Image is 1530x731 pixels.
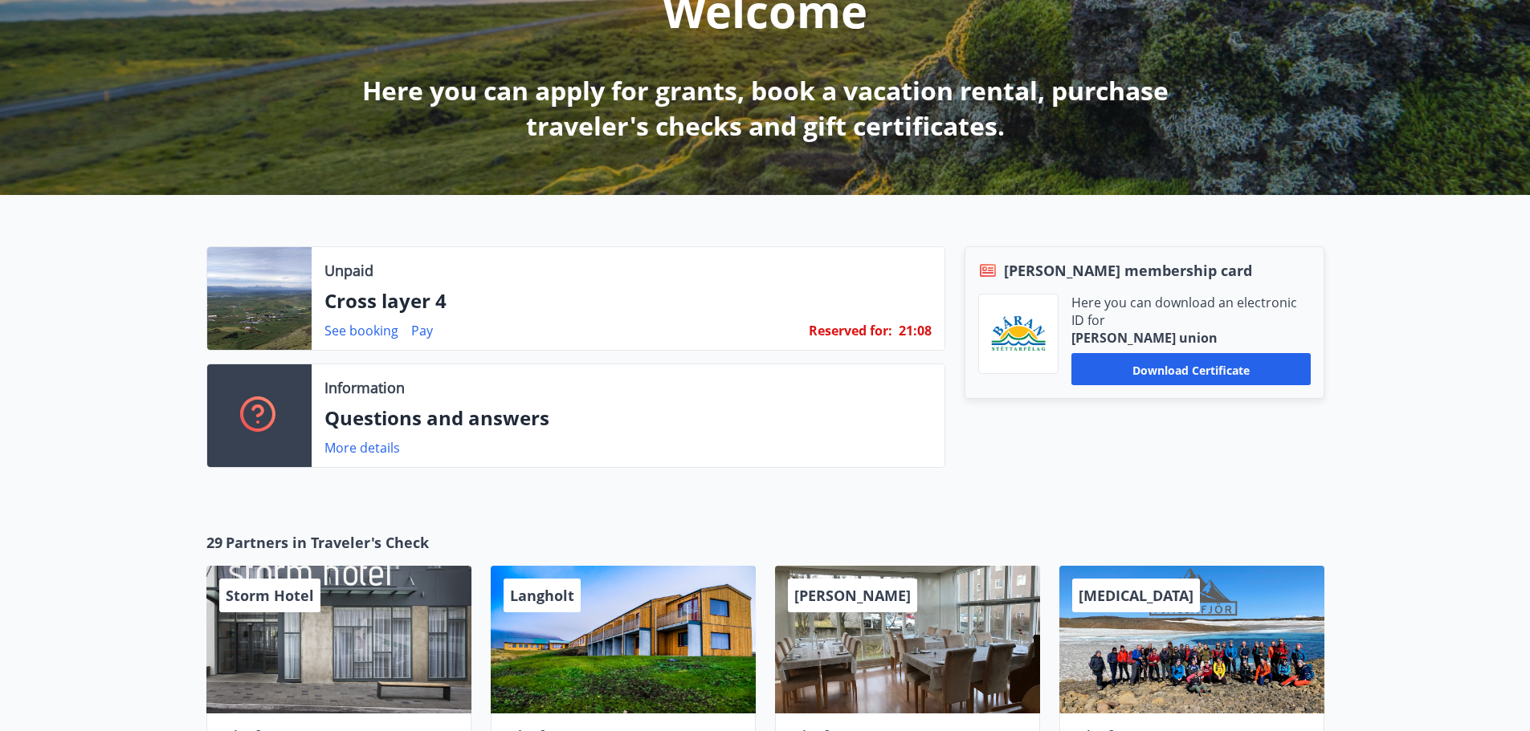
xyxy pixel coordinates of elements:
button: Download certificate [1071,353,1311,385]
font: Information [324,378,405,397]
font: Pay [411,322,433,339]
font: See booking [324,322,398,339]
font: Questions and answers [324,404,549,431]
font: [PERSON_NAME] [794,586,911,605]
font: Langholt [510,586,574,605]
font: : [888,322,892,339]
font: Partners in Traveler's Check [226,533,429,552]
font: Download certificate [1132,362,1250,377]
font: Storm Hotel [226,586,314,605]
font: [PERSON_NAME] membership card [1004,261,1252,280]
span: 08 [917,322,932,339]
font: Here you can download an electronic ID for [1071,294,1297,329]
font: 29 [206,533,222,552]
font: Unpaid [324,261,373,280]
font: [MEDICAL_DATA] [1079,586,1193,605]
font: More details [324,439,400,457]
font: [PERSON_NAME] union [1071,329,1218,347]
img: Bz2lGXKH3FXEIQKvoQ8VL0Fr0uCiWgfgA3I6fSs8.png [991,315,1046,353]
font: Here you can apply for grants, book a vacation rental, purchase traveler's checks and gift certif... [362,73,1169,143]
font: Reserved for [809,322,888,339]
span: 21 : [899,322,917,339]
font: Cross layer 4 [324,287,447,314]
